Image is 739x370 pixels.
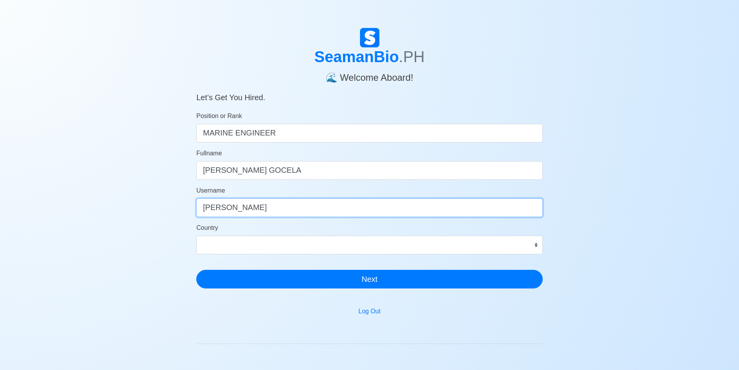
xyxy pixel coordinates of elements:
span: Fullname [196,150,222,156]
label: Country [196,223,218,233]
button: Next [196,270,543,288]
span: Username [196,187,225,194]
img: Logo [360,28,379,47]
button: Log Out [353,304,386,319]
input: ex. 2nd Officer w/Master License [196,124,543,142]
span: .PH [399,48,425,65]
span: Position or Rank [196,113,242,119]
h1: SeamanBio [196,47,543,66]
input: Your Fullname [196,161,543,180]
h5: Let’s Get You Hired. [196,83,543,102]
input: Ex. donaldcris [196,198,543,217]
h4: 🌊 Welcome Aboard! [196,66,543,83]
